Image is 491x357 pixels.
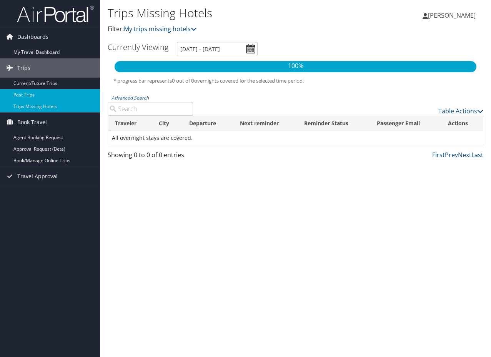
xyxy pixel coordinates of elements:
a: Advanced Search [112,95,149,101]
span: [PERSON_NAME] [428,11,476,20]
span: Book Travel [17,113,47,132]
th: Passenger Email: activate to sort column ascending [370,116,441,131]
th: Departure: activate to sort column descending [182,116,233,131]
h1: Trips Missing Hotels [108,5,358,21]
a: Next [458,151,471,159]
p: Filter: [108,24,358,34]
a: Prev [445,151,458,159]
span: 0 out of 0 [172,77,194,84]
h5: * progress bar represents overnights covered for the selected time period. [113,77,478,85]
span: Travel Approval [17,167,58,186]
th: Traveler: activate to sort column ascending [108,116,152,131]
div: Showing 0 to 0 of 0 entries [108,150,193,163]
span: Dashboards [17,27,48,46]
a: [PERSON_NAME] [423,4,483,27]
a: Last [471,151,483,159]
th: Next reminder [233,116,298,131]
th: Actions [441,116,483,131]
input: [DATE] - [DATE] [177,42,258,56]
input: Advanced Search [108,102,193,116]
a: First [432,151,445,159]
span: Trips [17,58,30,78]
a: Table Actions [438,107,483,115]
h3: Currently Viewing [108,42,168,52]
a: My trips missing hotels [124,25,197,33]
img: airportal-logo.png [17,5,94,23]
td: All overnight stays are covered. [108,131,483,145]
th: City: activate to sort column ascending [152,116,182,131]
p: 100% [115,61,476,71]
th: Reminder Status [297,116,370,131]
